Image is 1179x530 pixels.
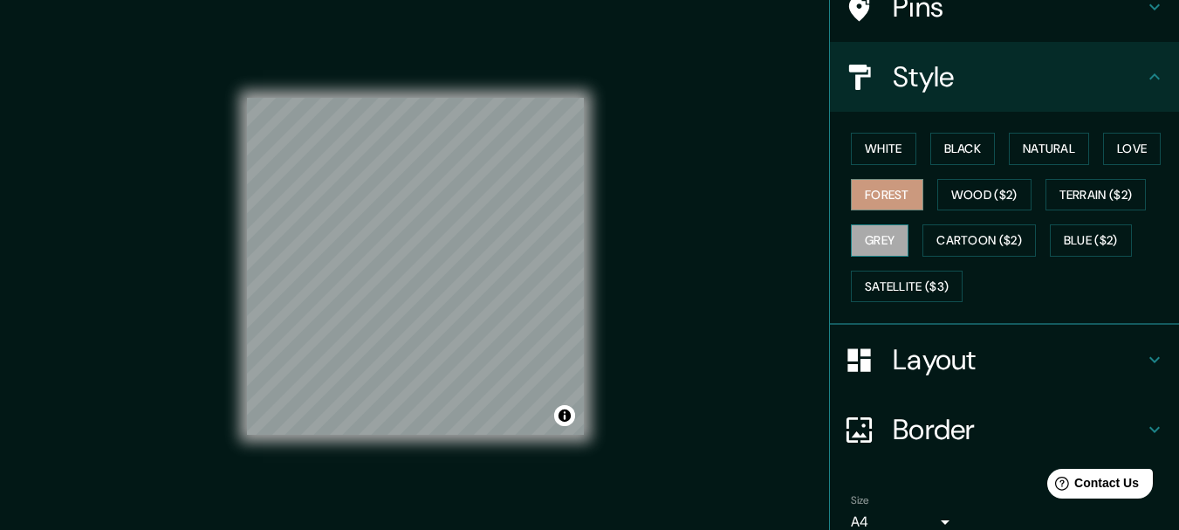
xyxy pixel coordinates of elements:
[851,133,916,165] button: White
[893,412,1144,447] h4: Border
[893,59,1144,94] h4: Style
[893,342,1144,377] h4: Layout
[922,224,1036,257] button: Cartoon ($2)
[247,98,584,435] canvas: Map
[930,133,996,165] button: Black
[851,493,869,508] label: Size
[851,271,963,303] button: Satellite ($3)
[851,224,908,257] button: Grey
[1009,133,1089,165] button: Natural
[1103,133,1161,165] button: Love
[1045,179,1147,211] button: Terrain ($2)
[830,42,1179,112] div: Style
[830,395,1179,465] div: Border
[937,179,1032,211] button: Wood ($2)
[851,179,923,211] button: Forest
[554,405,575,426] button: Toggle attribution
[1050,224,1132,257] button: Blue ($2)
[830,325,1179,395] div: Layout
[1024,462,1160,511] iframe: Help widget launcher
